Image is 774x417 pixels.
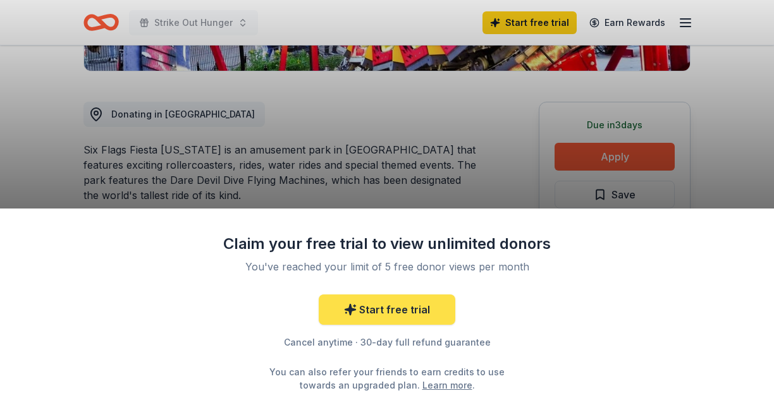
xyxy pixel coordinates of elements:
div: You've reached your limit of 5 free donor views per month [238,259,536,274]
div: Claim your free trial to view unlimited donors [223,234,551,254]
a: Learn more [422,378,472,392]
div: You can also refer your friends to earn credits to use towards an upgraded plan. . [258,365,516,392]
div: Cancel anytime · 30-day full refund guarantee [223,335,551,350]
a: Start free trial [319,294,455,325]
